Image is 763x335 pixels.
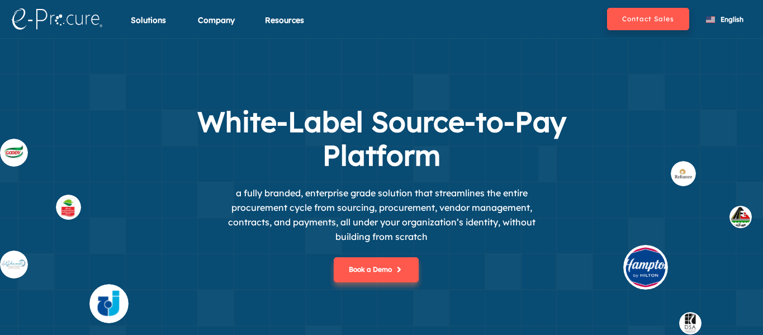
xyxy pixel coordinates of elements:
[623,245,668,290] img: buyer_hilt.svg
[11,8,102,30] img: logo
[214,186,549,244] p: a fully branded, enterprise grade solution that streamlines the entire procurement cycle from sou...
[721,15,743,23] span: English
[265,15,304,40] div: Resources
[671,161,696,186] img: buyer_rel.svg
[679,312,702,334] img: buyer_dsa.svg
[131,15,166,40] div: Solutions
[89,284,129,323] img: supplier_4.svg
[334,257,419,282] button: Book a Demo
[729,206,752,228] img: buyer_1.svg
[607,8,689,30] button: Contact Sales
[198,15,235,40] div: Company
[56,195,81,220] img: supplier_othaim.svg
[158,105,605,172] h1: White-Label Source-to-Pay Platform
